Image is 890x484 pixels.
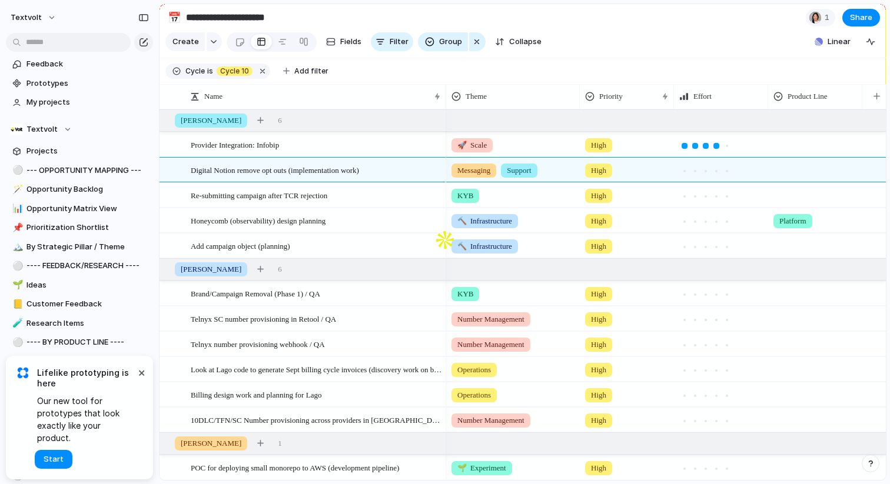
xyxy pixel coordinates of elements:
span: Customer Feedback [26,298,149,310]
span: Messaging [457,165,490,176]
span: Filter [390,36,409,48]
button: ⚪ [11,165,22,176]
span: Telnyx number provisioning webhook / QA [191,337,325,351]
span: Support [507,165,531,176]
span: Prototypes [26,78,149,89]
span: Add campaign object (planning) [191,239,290,252]
span: --- OPPORTUNITY MAPPING --- [26,165,149,176]
span: Start [44,453,64,465]
span: Scale [457,139,487,151]
span: High [591,241,606,252]
span: 1 [825,12,833,24]
span: Honeycomb (observability) design planning [191,213,326,227]
span: Experiment [457,462,506,474]
a: Prototypes [6,75,153,92]
div: 📊 [12,202,21,215]
button: ⚪ [11,336,22,348]
div: 📒 [12,298,21,311]
button: Textvolt [6,121,153,138]
span: POC for deploying small monorepo to AWS (development pipeline) [191,460,399,474]
span: By Strategic Pillar / Theme [26,241,149,253]
span: Linear [828,36,851,48]
button: 🪄 [11,183,22,195]
span: High [591,190,606,202]
a: 🧪Research Items [6,315,153,332]
span: Number Management [457,313,524,325]
span: High [591,288,606,300]
button: Group [418,32,468,51]
span: 🔨 [457,216,467,225]
span: Add filter [294,66,328,76]
a: ⚪---- BY PRODUCT LINE ---- [6,333,153,351]
span: [PERSON_NAME] [181,263,241,275]
span: High [591,364,606,376]
button: is [205,65,215,78]
span: High [591,415,606,426]
span: ---- FEEDBACK/RESEARCH ---- [26,260,149,272]
a: 🧑‍⚖️KYB - Register [6,353,153,370]
span: Look at Lago code to generate Sept billing cycle invoices (discovery work on billing) [191,362,442,376]
div: 🧪 [12,316,21,330]
a: ⚪--- OPPORTUNITY MAPPING --- [6,162,153,179]
span: Cycle [185,66,205,76]
span: Number Management [457,339,524,351]
div: 📌 [12,221,21,235]
a: My projects [6,94,153,111]
span: 🌱 [457,463,467,472]
span: 10DLC/TFN/SC Number provisioning across providers in [GEOGRAPHIC_DATA] [191,413,442,426]
button: Linear [810,33,855,51]
span: Digital Notion remove opt outs (implementation work) [191,163,359,176]
span: Opportunity Backlog [26,183,149,195]
span: High [591,215,606,227]
span: Brand/Campaign Removal (Phase 1) / QA [191,286,320,300]
div: ⚪ [12,259,21,273]
span: ---- BY PRODUCT LINE ---- [26,336,149,348]
a: 🏔️By Strategic Pillar / Theme [6,238,153,256]
a: 📌Prioritization Shortlist [6,219,153,236]
span: Projects [26,145,149,157]
span: is [207,66,213,76]
span: [PERSON_NAME] [181,115,241,126]
button: Share [842,9,880,26]
span: Textvolt [26,123,58,135]
span: Collapse [509,36,542,48]
span: Theme [466,91,487,102]
span: High [591,462,606,474]
button: 📊 [11,203,22,215]
span: Feedback [26,58,149,70]
span: Infrastructure [457,241,512,252]
span: [PERSON_NAME] [181,438,241,449]
button: Start [35,450,72,469]
span: Fields [340,36,361,48]
div: 🪄Opportunity Backlog [6,181,153,198]
span: Telnyx SC number provisioning in Retool / QA [191,312,336,325]
button: Create [165,32,205,51]
span: Name [204,91,222,102]
button: Cycle 10 [214,65,255,78]
button: 🏔️ [11,241,22,253]
div: 🏔️ [12,240,21,253]
div: 📅 [168,9,181,25]
button: textvolt [5,8,62,27]
a: 🌱Ideas [6,276,153,294]
a: ⚪---- FEEDBACK/RESEARCH ---- [6,257,153,275]
span: KYB [457,190,473,202]
a: Projects [6,142,153,160]
span: Share [850,12,872,24]
div: 🌱 [12,278,21,292]
span: Opportunity Matrix View [26,203,149,215]
span: High [591,313,606,325]
span: Ideas [26,279,149,291]
span: Research Items [26,318,149,329]
a: 📊Opportunity Matrix View [6,200,153,218]
span: Priority [599,91,623,102]
a: Feedback [6,55,153,73]
span: 6 [278,115,282,126]
div: ⚪ [12,163,21,177]
span: 🚀 [457,141,467,149]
